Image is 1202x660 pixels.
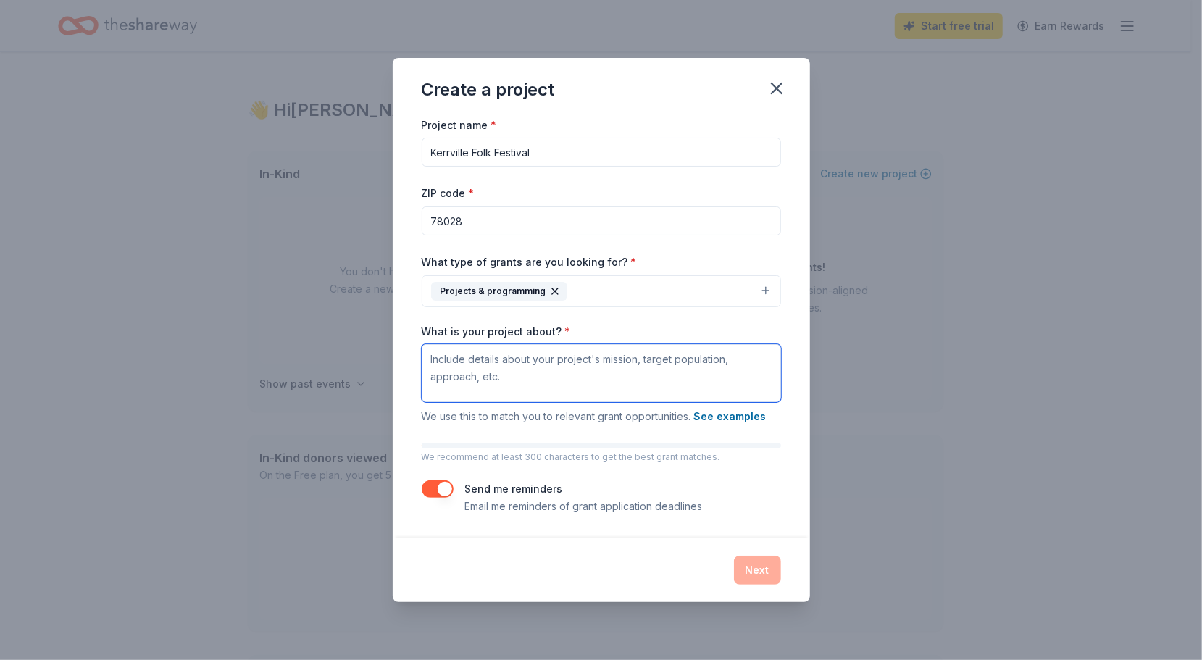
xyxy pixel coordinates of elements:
[422,275,781,307] button: Projects & programming
[694,408,767,425] button: See examples
[465,483,563,495] label: Send me reminders
[422,78,555,101] div: Create a project
[422,186,475,201] label: ZIP code
[465,498,703,515] p: Email me reminders of grant application deadlines
[422,325,571,339] label: What is your project about?
[431,282,567,301] div: Projects & programming
[422,451,781,463] p: We recommend at least 300 characters to get the best grant matches.
[422,410,767,422] span: We use this to match you to relevant grant opportunities.
[422,138,781,167] input: After school program
[422,255,637,270] label: What type of grants are you looking for?
[422,206,781,235] input: 12345 (U.S. only)
[422,118,497,133] label: Project name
